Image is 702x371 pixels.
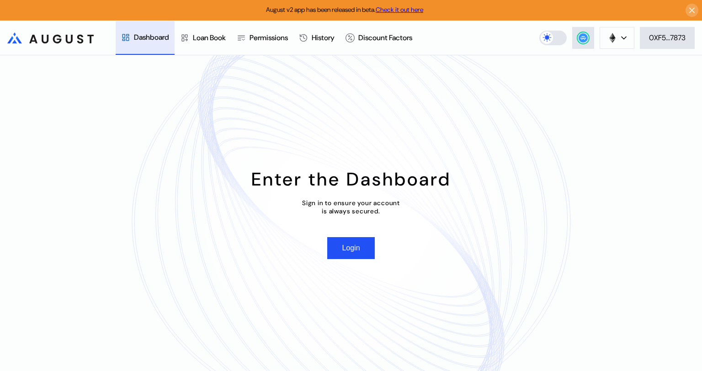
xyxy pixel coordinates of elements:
[251,167,451,191] div: Enter the Dashboard
[340,21,418,55] a: Discount Factors
[116,21,175,55] a: Dashboard
[266,5,423,14] span: August v2 app has been released in beta.
[376,5,423,14] a: Check it out here
[134,32,169,42] div: Dashboard
[649,33,686,42] div: 0XF5...7873
[231,21,293,55] a: Permissions
[302,199,400,215] div: Sign in to ensure your account is always secured.
[312,33,335,42] div: History
[358,33,412,42] div: Discount Factors
[175,21,231,55] a: Loan Book
[327,237,374,259] button: Login
[250,33,288,42] div: Permissions
[640,27,695,49] button: 0XF5...7873
[193,33,226,42] div: Loan Book
[293,21,340,55] a: History
[600,27,634,49] button: chain logo
[607,33,617,43] img: chain logo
